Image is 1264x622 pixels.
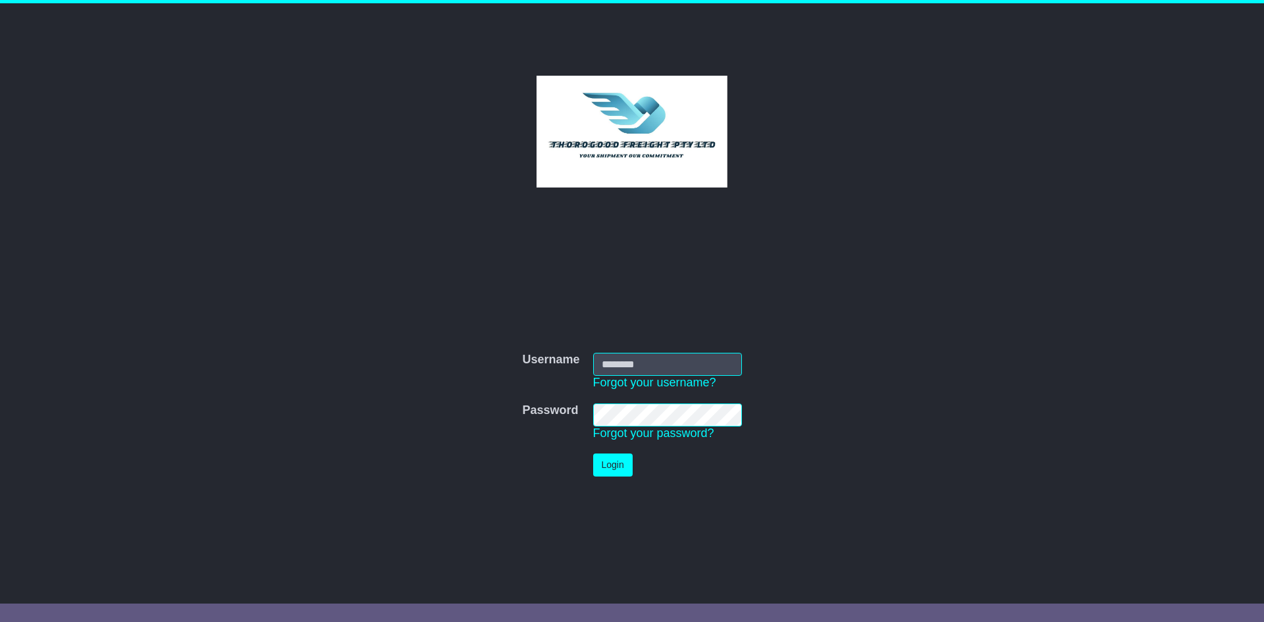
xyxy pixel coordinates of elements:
[593,427,714,440] a: Forgot your password?
[593,376,716,389] a: Forgot your username?
[522,353,579,367] label: Username
[522,403,578,418] label: Password
[537,76,728,188] img: Thorogood Freight Pty Ltd
[593,454,633,477] button: Login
